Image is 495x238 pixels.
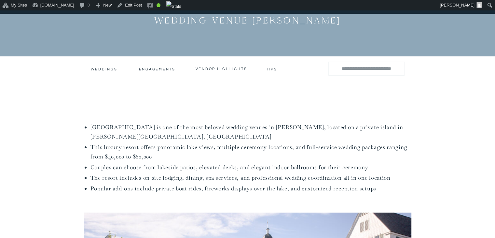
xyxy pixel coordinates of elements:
[91,67,117,71] a: Weddings
[166,1,181,12] img: Views over 48 hours. Click for more Jetpack Stats.
[196,67,248,71] a: vendor highlights
[90,173,411,183] li: The resort includes on-site lodging, dining, spa services, and professional wedding coordination ...
[266,67,278,70] a: tips
[90,123,411,141] li: [GEOGRAPHIC_DATA] is one of the most beloved wedding venues in [PERSON_NAME], located on a privat...
[90,184,411,193] li: Popular add-ons include private boat rides, fireworks displays over the lake, and customized rece...
[139,67,177,71] a: engagements
[440,3,474,7] span: [PERSON_NAME]
[90,142,411,161] li: This luxury resort offers panoramic lake views, multiple ceremony locations, and full-service wed...
[157,3,160,7] div: Good
[133,1,362,27] h1: [GEOGRAPHIC_DATA]: Premier Wedding Venue [PERSON_NAME]
[90,163,411,172] li: Couples can choose from lakeside patios, elevated decks, and elegant indoor ballrooms for their c...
